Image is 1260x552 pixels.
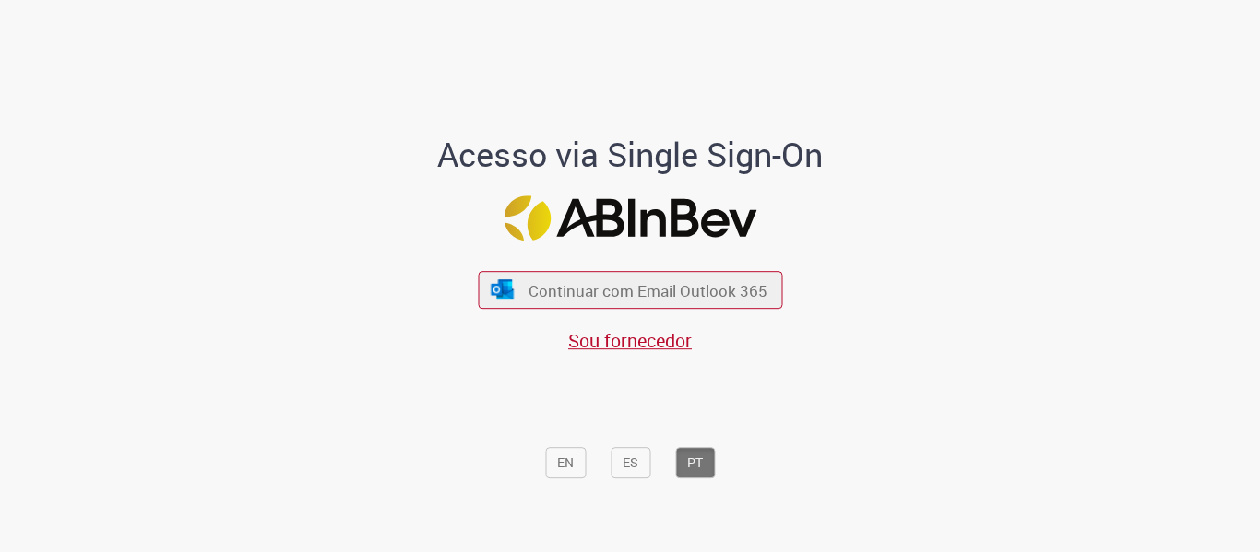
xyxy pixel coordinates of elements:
[611,447,650,478] button: ES
[675,447,715,478] button: PT
[504,195,756,241] img: Logo ABInBev
[374,137,886,174] h1: Acesso via Single Sign-On
[529,279,767,300] span: Continuar com Email Outlook 365
[490,280,516,299] img: ícone Azure/Microsoft 360
[568,328,692,353] a: Sou fornecedor
[545,447,586,478] button: EN
[478,271,782,309] button: ícone Azure/Microsoft 360 Continuar com Email Outlook 365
